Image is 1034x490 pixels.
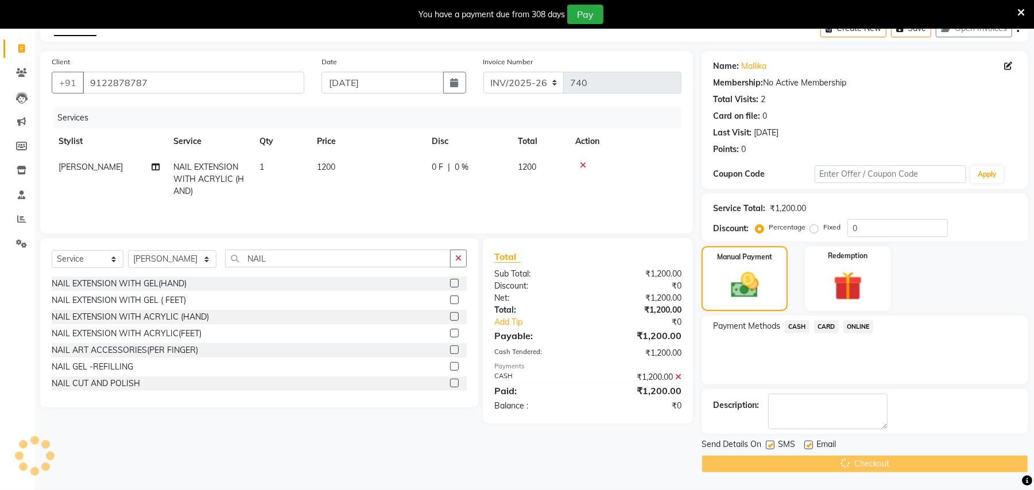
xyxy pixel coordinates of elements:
[713,77,763,89] div: Membership:
[83,72,304,94] input: Search by Name/Mobile/Email/Code
[761,94,765,106] div: 2
[52,72,84,94] button: +91
[52,294,186,306] div: NAIL EXTENSION WITH GEL ( FEET)
[824,268,872,304] img: _gift.svg
[843,320,873,333] span: ONLINE
[260,162,264,172] span: 1
[713,320,780,332] span: Payment Methods
[166,129,253,154] th: Service
[588,268,690,280] div: ₹1,200.00
[823,222,841,232] label: Fixed
[588,400,690,412] div: ₹0
[59,162,123,172] span: [PERSON_NAME]
[713,77,1017,89] div: No Active Membership
[425,129,511,154] th: Disc
[52,344,198,356] div: NAIL ART ACCESSORIES(PER FINGER)
[588,329,690,343] div: ₹1,200.00
[486,400,588,412] div: Balance :
[52,378,140,390] div: NAIL CUT AND POLISH
[253,129,310,154] th: Qty
[605,316,690,328] div: ₹0
[567,5,603,24] button: Pay
[778,438,795,453] span: SMS
[52,129,166,154] th: Stylist
[53,107,690,129] div: Services
[486,371,588,383] div: CASH
[713,203,765,215] div: Service Total:
[494,361,681,371] div: Payments
[588,384,690,398] div: ₹1,200.00
[511,129,568,154] th: Total
[173,162,244,196] span: NAIL EXTENSION WITH ACRYLIC (HAND)
[486,268,588,280] div: Sub Total:
[310,129,425,154] th: Price
[483,57,533,67] label: Invoice Number
[486,304,588,316] div: Total:
[518,162,536,172] span: 1200
[814,320,839,333] span: CARD
[713,143,739,155] div: Points:
[432,161,443,173] span: 0 F
[769,222,805,232] label: Percentage
[713,127,752,139] div: Last Visit:
[785,320,810,333] span: CASH
[486,292,588,304] div: Net:
[828,251,868,261] label: Redemption
[717,252,772,262] label: Manual Payment
[713,110,760,122] div: Card on file:
[816,438,836,453] span: Email
[588,304,690,316] div: ₹1,200.00
[754,127,779,139] div: [DATE]
[568,129,681,154] th: Action
[317,162,335,172] span: 1200
[713,399,759,411] div: Description:
[588,347,690,359] div: ₹1,200.00
[713,60,739,72] div: Name:
[741,143,746,155] div: 0
[588,280,690,292] div: ₹0
[588,371,690,383] div: ₹1,200.00
[52,311,209,323] div: NAIL EXTENSION WITH ACRYLIC (HAND)
[486,329,588,343] div: Payable:
[52,57,70,67] label: Client
[486,384,588,398] div: Paid:
[762,110,767,122] div: 0
[52,328,202,340] div: NAIL EXTENSION WITH ACRYLIC(FEET)
[486,347,588,359] div: Cash Tendered:
[722,269,768,301] img: _cash.svg
[225,250,451,267] input: Search or Scan
[713,168,814,180] div: Coupon Code
[322,57,337,67] label: Date
[702,438,761,453] span: Send Details On
[713,94,758,106] div: Total Visits:
[455,161,468,173] span: 0 %
[971,166,1004,183] button: Apply
[588,292,690,304] div: ₹1,200.00
[494,251,521,263] span: Total
[770,203,806,215] div: ₹1,200.00
[52,278,187,290] div: NAIL EXTENSION WITH GEL(HAND)
[815,165,966,183] input: Enter Offer / Coupon Code
[419,9,565,21] div: You have a payment due from 308 days
[448,161,450,173] span: |
[741,60,766,72] a: Mallika
[52,361,133,373] div: NAIL GEL -REFILLING
[486,316,605,328] a: Add Tip
[713,223,749,235] div: Discount:
[486,280,588,292] div: Discount:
